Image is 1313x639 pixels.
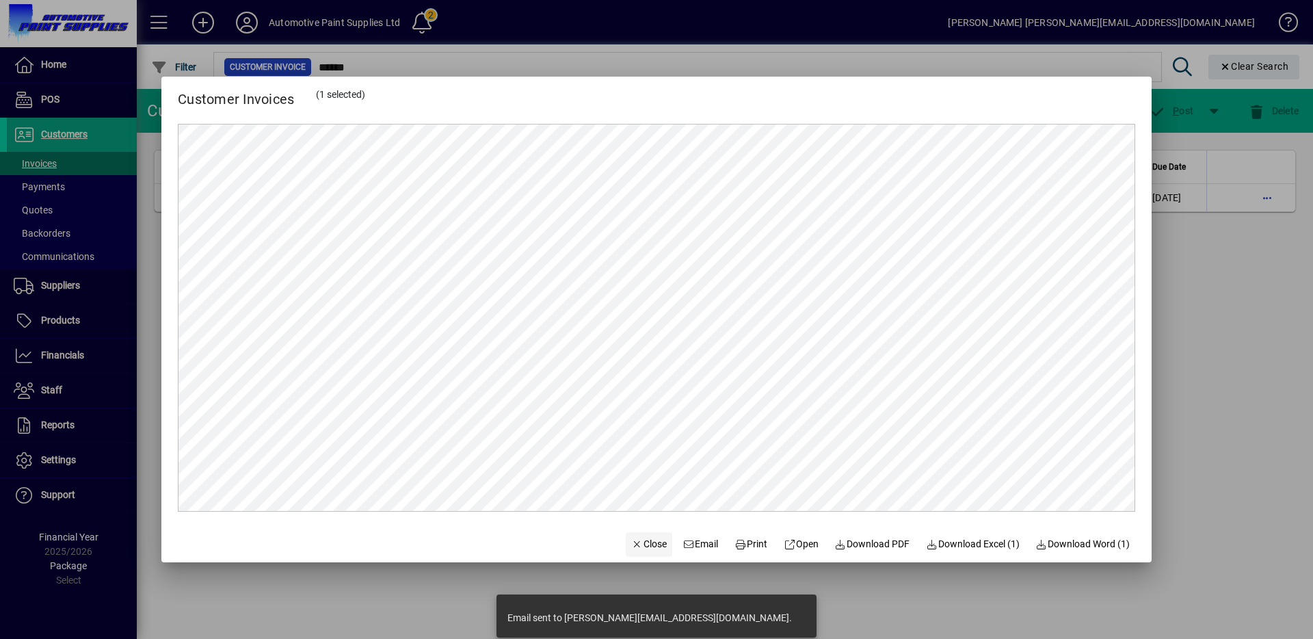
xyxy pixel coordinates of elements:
[729,532,773,557] button: Print
[316,89,365,100] span: (1 selected)
[1031,532,1136,557] button: Download Word (1)
[1036,537,1130,551] span: Download Word (1)
[631,537,667,551] span: Close
[830,532,916,557] a: Download PDF
[784,537,819,551] span: Open
[683,537,719,551] span: Email
[920,532,1025,557] button: Download Excel (1)
[926,537,1020,551] span: Download Excel (1)
[835,537,910,551] span: Download PDF
[507,611,792,625] div: Email sent to [PERSON_NAME][EMAIL_ADDRESS][DOMAIN_NAME].
[734,537,767,551] span: Print
[161,77,310,110] h2: Customer Invoices
[778,532,824,557] a: Open
[678,532,724,557] button: Email
[626,532,672,557] button: Close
